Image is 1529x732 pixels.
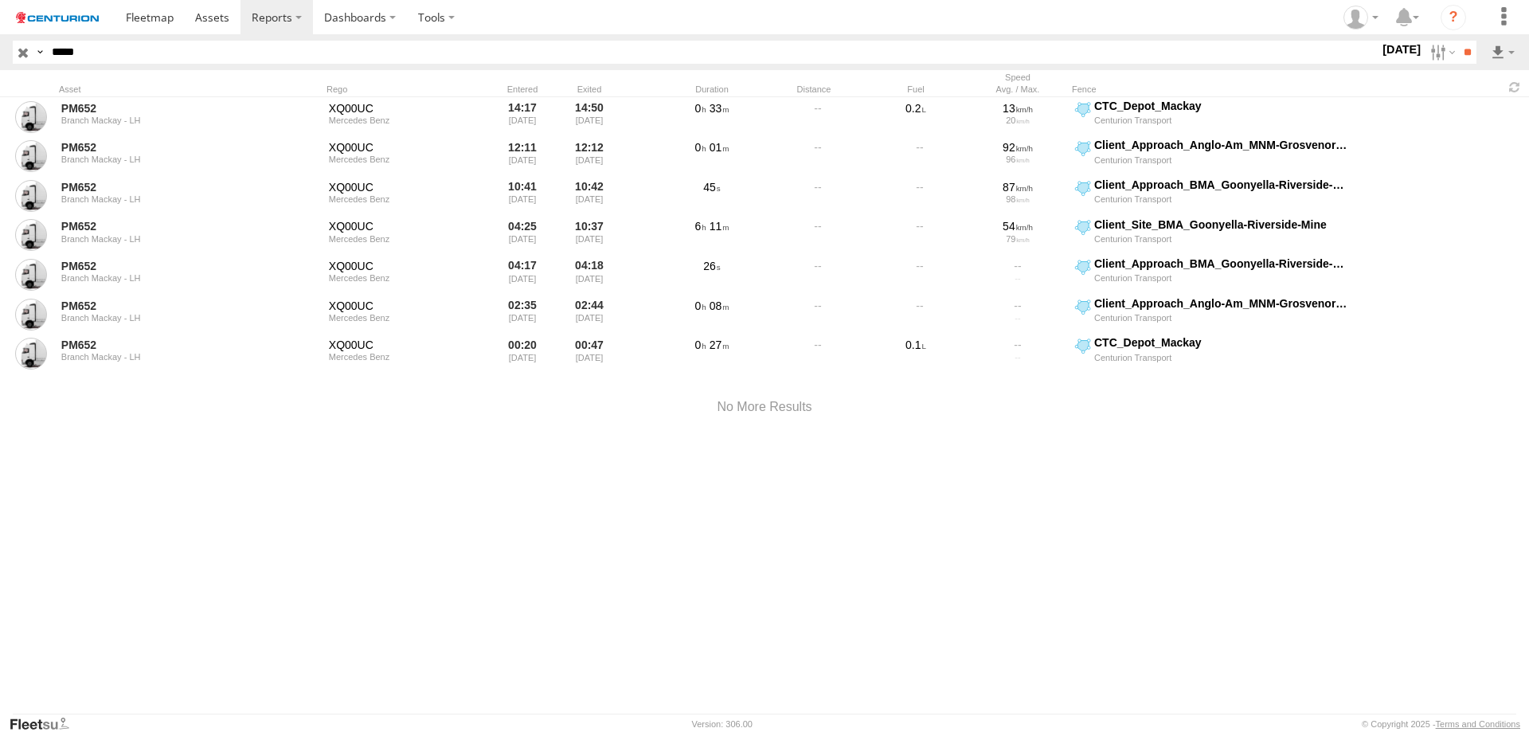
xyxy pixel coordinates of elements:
div: Centurion Transport [1094,272,1348,284]
a: PM652 [61,180,280,194]
a: Terms and Conditions [1436,719,1520,729]
div: 04:18 [DATE] [559,256,620,293]
span: 0 [695,141,706,154]
div: 04:17 [DATE] [492,256,553,293]
div: Mercedes Benz [329,234,483,244]
a: PM652 [61,338,280,352]
div: 12:12 [DATE] [559,138,620,174]
div: 14:17 [DATE] [492,99,553,135]
div: CTC_Depot_Mackay [1094,335,1348,350]
div: Fuel [868,84,964,95]
div: Mercedes Benz [329,352,483,362]
div: 00:47 [DATE] [559,335,620,372]
div: Branch Mackay - LH [61,234,280,244]
span: 0 [695,102,706,115]
div: Client_Site_BMA_Goonyella-Riverside-Mine [1094,217,1348,232]
div: Mercedes Benz [329,194,483,204]
div: XQ00UC [329,338,483,352]
div: Client_Approach_BMA_Goonyella-Riverside-Mine [1094,256,1348,271]
div: 92 [972,140,1063,155]
div: XQ00UC [329,140,483,155]
div: Mercedes Benz [329,273,483,283]
div: Client_Approach_Anglo-Am_MNM-Grosvenor-Mines [1094,138,1348,152]
div: Centurion Transport [1094,115,1348,126]
div: Centurion Transport [1094,352,1348,363]
div: Exited [559,84,620,95]
label: Search Query [33,41,46,64]
div: 10:37 [DATE] [559,217,620,254]
a: Visit our Website [9,716,82,732]
div: Rego [327,84,486,95]
div: Fence [1072,84,1351,95]
div: Entered [492,84,553,95]
label: Export results as... [1489,41,1516,64]
div: Client_Approach_BMA_Goonyella-Riverside-Mine [1094,178,1348,192]
div: 0.2 [868,99,964,135]
div: Branch Mackay - LH [61,155,280,164]
div: Version: 306.00 [692,719,753,729]
div: © Copyright 2025 - [1362,719,1520,729]
div: Asset [59,84,282,95]
img: logo.svg [16,12,99,23]
div: Mercedes Benz [329,313,483,323]
div: Ben George [1338,6,1384,29]
label: [DATE] [1379,41,1424,58]
i: ? [1441,5,1466,30]
div: Branch Mackay - LH [61,194,280,204]
div: 96 [972,155,1063,164]
a: PM652 [61,140,280,155]
div: 14:50 [DATE] [559,99,620,135]
div: Distance [766,84,862,95]
div: 04:25 [DATE] [492,217,553,254]
div: 10:41 [DATE] [492,178,553,214]
div: Centurion Transport [1094,233,1348,245]
span: 33 [710,102,729,115]
div: Centurion Transport [1094,155,1348,166]
span: 0 [695,299,706,312]
div: Branch Mackay - LH [61,273,280,283]
span: 45 [703,181,720,194]
a: PM652 [61,299,280,313]
div: Duration [664,84,760,95]
div: XQ00UC [329,259,483,273]
div: XQ00UC [329,180,483,194]
span: 0 [695,339,706,351]
div: 00:20 [DATE] [492,335,553,372]
div: 02:44 [DATE] [559,296,620,333]
label: Search Filter Options [1424,41,1458,64]
span: 26 [703,260,720,272]
div: Client_Approach_Anglo-Am_MNM-Grosvenor-Mines [1094,296,1348,311]
div: Branch Mackay - LH [61,313,280,323]
span: 27 [710,339,729,351]
div: XQ00UC [329,219,483,233]
div: 0.1 [868,335,964,372]
span: Refresh [1505,80,1529,95]
div: 98 [972,194,1063,204]
div: Branch Mackay - LH [61,115,280,125]
div: 87 [972,180,1063,194]
div: Branch Mackay - LH [61,352,280,362]
div: Centurion Transport [1094,194,1348,205]
div: XQ00UC [329,101,483,115]
div: CTC_Depot_Mackay [1094,99,1348,113]
span: 11 [710,220,729,233]
a: PM652 [61,259,280,273]
span: 08 [710,299,729,312]
div: XQ00UC [329,299,483,313]
div: 12:11 [DATE] [492,138,553,174]
div: Centurion Transport [1094,312,1348,323]
a: PM652 [61,219,280,233]
span: 01 [710,141,729,154]
div: 20 [972,115,1063,125]
div: 02:35 [DATE] [492,296,553,333]
div: 79 [972,234,1063,244]
a: PM652 [61,101,280,115]
span: 6 [695,220,706,233]
div: 54 [972,219,1063,233]
div: Mercedes Benz [329,155,483,164]
div: 13 [972,101,1063,115]
div: 10:42 [DATE] [559,178,620,214]
div: Mercedes Benz [329,115,483,125]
